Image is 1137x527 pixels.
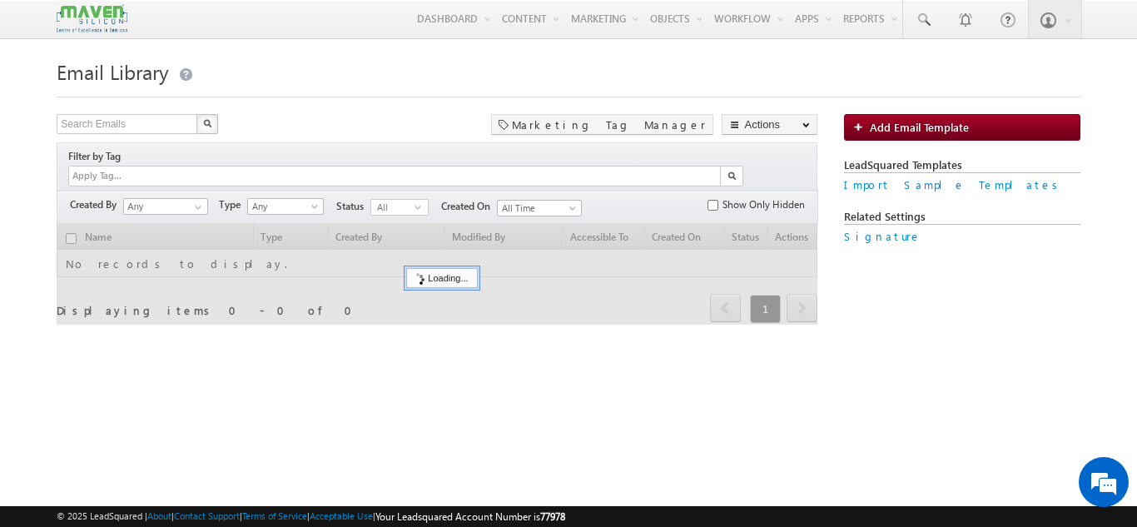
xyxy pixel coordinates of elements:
a: Import Sample Templates [844,177,1064,191]
img: Search [203,119,211,127]
a: About [147,510,171,521]
span: © 2025 LeadSquared | | | | | [57,509,565,525]
span: Created On [441,199,497,214]
a: Signature [844,229,921,243]
div: Loading... [406,268,477,288]
span: Your Leadsquared Account Number is [375,510,565,523]
img: add_icon.png [853,122,870,132]
a: Terms of Service [242,510,307,521]
span: Type [219,197,247,212]
a: Contact Support [174,510,240,521]
span: Any [248,199,320,214]
span: All [371,200,415,215]
input: Apply Tag... [71,169,170,183]
div: Filter by Tag [68,147,127,166]
span: select [415,203,428,211]
span: All Time [498,201,577,216]
label: LeadSquared Templates [844,157,1080,173]
div: Marketing Tag Manager [491,114,713,135]
span: Add Email Template [870,120,969,134]
a: Acceptable Use [310,510,373,521]
span: Created By [70,197,123,212]
span: Show Only Hidden [722,197,805,212]
span: Email Library [57,58,169,85]
img: Search [727,172,736,180]
a: Show All Items [186,199,206,216]
input: Type to Search [123,198,208,215]
span: 77978 [540,510,565,523]
a: Any [247,198,324,215]
span: Status [336,199,370,214]
img: Custom Logo [57,4,127,33]
a: All Time [497,200,582,216]
label: Related Settings [844,209,1080,225]
button: Actions [722,114,817,135]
